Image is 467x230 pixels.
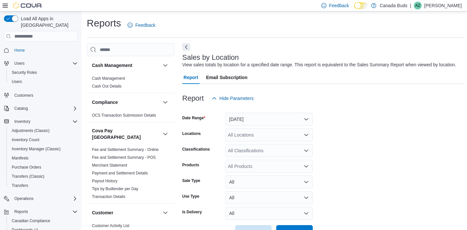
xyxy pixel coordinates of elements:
span: Transfers (Classic) [12,174,44,179]
a: Payout History [92,179,117,183]
a: Transfers (Classic) [9,172,47,180]
button: Users [1,59,80,68]
button: Open list of options [304,164,309,169]
button: Cova Pay [GEOGRAPHIC_DATA] [92,127,160,140]
a: Adjustments (Classic) [9,127,52,135]
h3: Cash Management [92,62,132,69]
button: Open list of options [304,132,309,138]
button: Operations [1,194,80,203]
span: Transfers (Classic) [9,172,78,180]
label: Use Type [182,194,199,199]
button: Cash Management [161,61,169,69]
span: Canadian Compliance [12,218,50,223]
label: Classifications [182,147,210,152]
button: Compliance [92,99,160,106]
span: Fee and Settlement Summary - POS [92,155,156,160]
a: Merchant Statement [92,163,127,168]
button: All [225,207,313,220]
span: Inventory Count [12,137,39,142]
p: [PERSON_NAME] [424,2,462,9]
button: All [225,191,313,204]
a: Inventory Manager (Classic) [9,145,63,153]
span: AZ [415,2,420,9]
p: | [410,2,411,9]
span: Users [12,79,22,84]
img: Cova [13,2,42,9]
a: Customers [12,91,36,99]
button: Open list of options [304,148,309,153]
a: Canadian Compliance [9,217,53,225]
span: Home [12,46,78,54]
button: Cova Pay [GEOGRAPHIC_DATA] [161,130,169,138]
label: Is Delivery [182,209,202,215]
div: Compliance [87,111,174,122]
input: Dark Mode [354,2,368,9]
a: Inventory Count [9,136,42,144]
a: Cash Management [92,76,125,81]
span: OCS Transaction Submission Details [92,113,156,118]
span: Home [14,48,25,53]
span: Inventory [14,119,30,124]
span: Manifests [12,156,28,161]
h3: Customer [92,209,113,216]
h3: Sales by Location [182,54,239,61]
button: Compliance [161,98,169,106]
button: Next [182,43,190,51]
span: Catalog [12,105,78,112]
span: Purchase Orders [9,163,78,171]
button: Purchase Orders [7,163,80,172]
h1: Reports [87,17,121,30]
span: Feedback [329,2,349,9]
span: Fee and Settlement Summary - Online [92,147,159,152]
span: Security Roles [9,69,78,76]
button: Customer [161,209,169,217]
span: Users [14,61,24,66]
a: Transaction Details [92,194,125,199]
a: Cash Out Details [92,84,122,89]
button: Catalog [12,105,30,112]
a: Fee and Settlement Summary - POS [92,155,156,160]
button: Security Roles [7,68,80,77]
span: Users [12,59,78,67]
span: Adjustments (Classic) [12,128,50,133]
button: Users [12,59,27,67]
button: Transfers [7,181,80,190]
div: Cash Management [87,74,174,93]
button: Adjustments (Classic) [7,126,80,135]
div: Cova Pay [GEOGRAPHIC_DATA] [87,146,174,203]
label: Date Range [182,115,205,121]
span: Load All Apps in [GEOGRAPHIC_DATA] [18,15,78,28]
span: Cash Out Details [92,84,122,89]
button: Operations [12,195,36,203]
span: Purchase Orders [12,165,41,170]
div: View sales totals by location for a specified date range. This report is equivalent to the Sales ... [182,61,456,68]
button: Customer [92,209,160,216]
h3: Report [182,94,204,102]
span: Email Subscription [206,71,248,84]
button: Home [1,45,80,55]
a: Manifests [9,154,31,162]
a: Home [12,46,27,54]
p: Canada Buds [380,2,407,9]
button: All [225,175,313,189]
button: Users [7,77,80,86]
button: Customers [1,90,80,100]
a: Payment and Settlement Details [92,171,148,175]
button: Inventory [1,117,80,126]
span: Transfers [12,183,28,188]
label: Locations [182,131,201,136]
span: Operations [12,195,78,203]
span: Inventory Count [9,136,78,144]
a: Purchase Orders [9,163,44,171]
span: Inventory Manager (Classic) [12,146,61,152]
button: [DATE] [225,113,313,126]
div: Aaron Zgud [414,2,422,9]
label: Sale Type [182,178,200,183]
a: Users [9,78,24,86]
span: Operations [14,196,34,201]
button: Inventory [12,118,33,125]
a: Tips by Budtender per Day [92,187,138,191]
span: Reports [14,209,28,214]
